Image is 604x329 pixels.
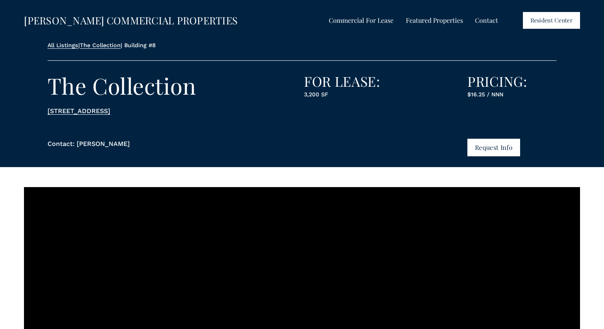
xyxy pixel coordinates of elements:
a: folder dropdown [406,15,463,26]
p: $16.25 / NNN [467,90,556,99]
p: | | Building #8 [48,41,183,50]
h2: The Collection [48,74,276,98]
p: 3,200 SF [304,90,393,99]
p: Contact: [PERSON_NAME] [48,139,160,149]
a: The Collection [80,42,121,48]
button: Request Info [467,139,520,156]
span: Commercial For Lease [329,15,393,26]
h3: PRICING: [467,74,556,89]
a: [STREET_ADDRESS] [48,107,110,115]
a: [PERSON_NAME] COMMERCIAL PROPERTIES [24,14,238,27]
a: Resident Center [523,12,580,28]
span: Featured Properties [406,15,463,26]
a: Contact [475,15,498,26]
a: folder dropdown [329,15,393,26]
h3: FOR LEASE: [304,74,393,89]
a: All Listings [48,42,78,48]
